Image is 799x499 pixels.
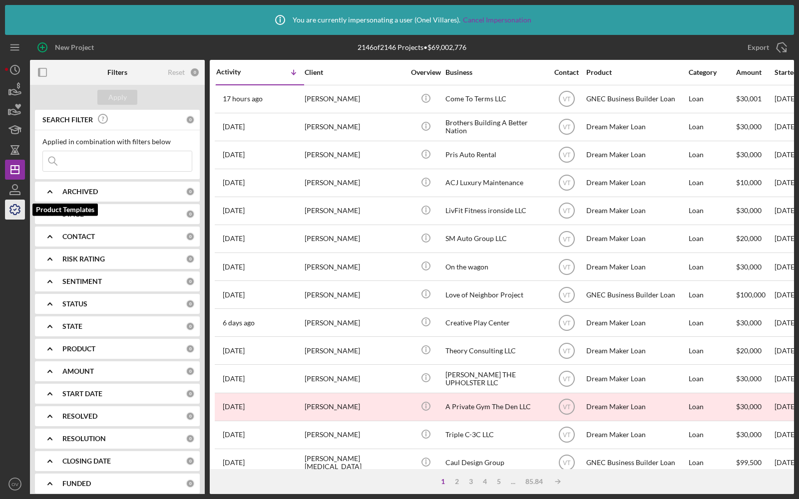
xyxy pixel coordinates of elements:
[62,412,97,420] b: RESOLVED
[748,37,769,57] div: Export
[445,86,545,112] div: Come To Terms LLC
[186,367,195,376] div: 0
[563,208,571,215] text: VT
[463,16,531,24] a: Cancel Impersonation
[62,480,91,488] b: FUNDED
[305,337,404,364] div: [PERSON_NAME]
[216,68,260,76] div: Activity
[190,67,200,77] div: 0
[689,337,735,364] div: Loan
[62,255,105,263] b: RISK RATING
[445,142,545,168] div: Pris Auto Rental
[305,281,404,308] div: [PERSON_NAME]
[223,347,245,355] time: 2025-08-13 21:36
[186,479,195,488] div: 0
[445,253,545,280] div: On the wagon
[186,457,195,466] div: 0
[186,115,195,124] div: 0
[689,114,735,140] div: Loan
[223,123,245,131] time: 2025-08-19 11:48
[563,319,571,326] text: VT
[563,404,571,411] text: VT
[736,365,774,392] div: $30,000
[186,232,195,241] div: 0
[223,151,245,159] time: 2025-08-18 21:12
[689,142,735,168] div: Loan
[223,95,263,103] time: 2025-08-19 22:13
[520,478,548,486] div: 85.84
[736,68,774,76] div: Amount
[445,365,545,392] div: [PERSON_NAME] THE UPHOLSTER LLC
[62,457,111,465] b: CLOSING DATE
[563,124,571,131] text: VT
[97,90,137,105] button: Apply
[689,226,735,252] div: Loan
[305,86,404,112] div: [PERSON_NAME]
[478,478,492,486] div: 4
[305,450,404,476] div: [PERSON_NAME][MEDICAL_DATA]
[223,291,245,299] time: 2025-08-15 15:13
[736,394,774,420] div: $30,000
[62,390,102,398] b: START DATE
[186,412,195,421] div: 0
[689,253,735,280] div: Loan
[186,299,195,308] div: 0
[42,138,192,146] div: Applied in combination with filters below
[305,422,404,448] div: [PERSON_NAME]
[445,170,545,196] div: ACJ Luxury Maintenance
[563,180,571,187] text: VT
[736,309,774,336] div: $30,000
[586,142,686,168] div: Dream Maker Loan
[563,263,571,270] text: VT
[689,86,735,112] div: Loan
[305,114,404,140] div: [PERSON_NAME]
[586,114,686,140] div: Dream Maker Loan
[586,365,686,392] div: Dream Maker Loan
[223,403,245,411] time: 2025-08-12 20:45
[407,68,444,76] div: Overview
[736,114,774,140] div: $30,000
[689,170,735,196] div: Loan
[464,478,478,486] div: 3
[586,394,686,420] div: Dream Maker Loan
[689,422,735,448] div: Loan
[5,474,25,494] button: OV
[445,281,545,308] div: Love of Neighbor Project
[445,114,545,140] div: Brothers Building A Better Nation
[689,309,735,336] div: Loan
[30,37,104,57] button: New Project
[586,422,686,448] div: Dream Maker Loan
[736,281,774,308] div: $100,000
[42,116,93,124] b: SEARCH FILTER
[563,432,571,439] text: VT
[305,309,404,336] div: [PERSON_NAME]
[586,281,686,308] div: GNEC Business Builder Loan
[736,142,774,168] div: $30,000
[223,235,245,243] time: 2025-08-18 14:13
[305,253,404,280] div: [PERSON_NAME]
[62,435,106,443] b: RESOLUTION
[62,322,82,330] b: STATE
[445,68,545,76] div: Business
[223,179,245,187] time: 2025-08-18 20:39
[586,226,686,252] div: Dream Maker Loan
[586,86,686,112] div: GNEC Business Builder Loan
[445,450,545,476] div: Caul Design Group
[358,43,466,51] div: 2146 of 2146 Projects • $69,002,776
[689,281,735,308] div: Loan
[492,478,506,486] div: 5
[108,90,127,105] div: Apply
[445,226,545,252] div: SM Auto Group LLC
[445,394,545,420] div: A Private Gym The Den LLC
[563,376,571,383] text: VT
[445,198,545,224] div: LivFit Fitness ironside LLC
[268,7,531,32] div: You are currently impersonating a user ( Onel Villares ).
[586,337,686,364] div: Dream Maker Loan
[62,188,98,196] b: ARCHIVED
[563,347,571,354] text: VT
[305,142,404,168] div: [PERSON_NAME]
[186,389,195,398] div: 0
[11,482,18,487] text: OV
[62,210,84,218] b: STAGE
[436,478,450,486] div: 1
